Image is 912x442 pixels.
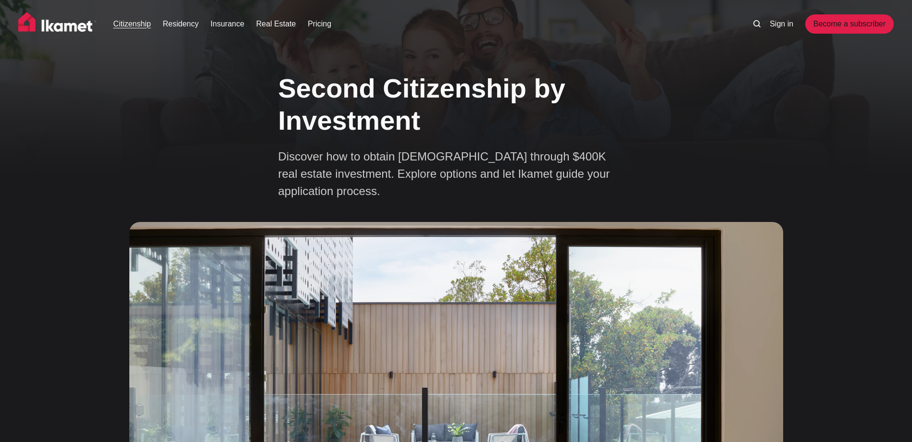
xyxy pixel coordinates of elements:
a: Pricing [308,18,331,30]
a: Sign in [770,18,793,30]
img: Ikamet home [18,12,97,36]
h1: Second Citizenship by Investment [278,72,634,136]
a: Real Estate [256,18,296,30]
p: Discover how to obtain [DEMOGRAPHIC_DATA] through $400K real estate investment. Explore options a... [278,148,615,200]
a: Citizenship [113,18,151,30]
a: Insurance [211,18,244,30]
a: Residency [163,18,199,30]
a: Become a subscriber [805,14,894,34]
